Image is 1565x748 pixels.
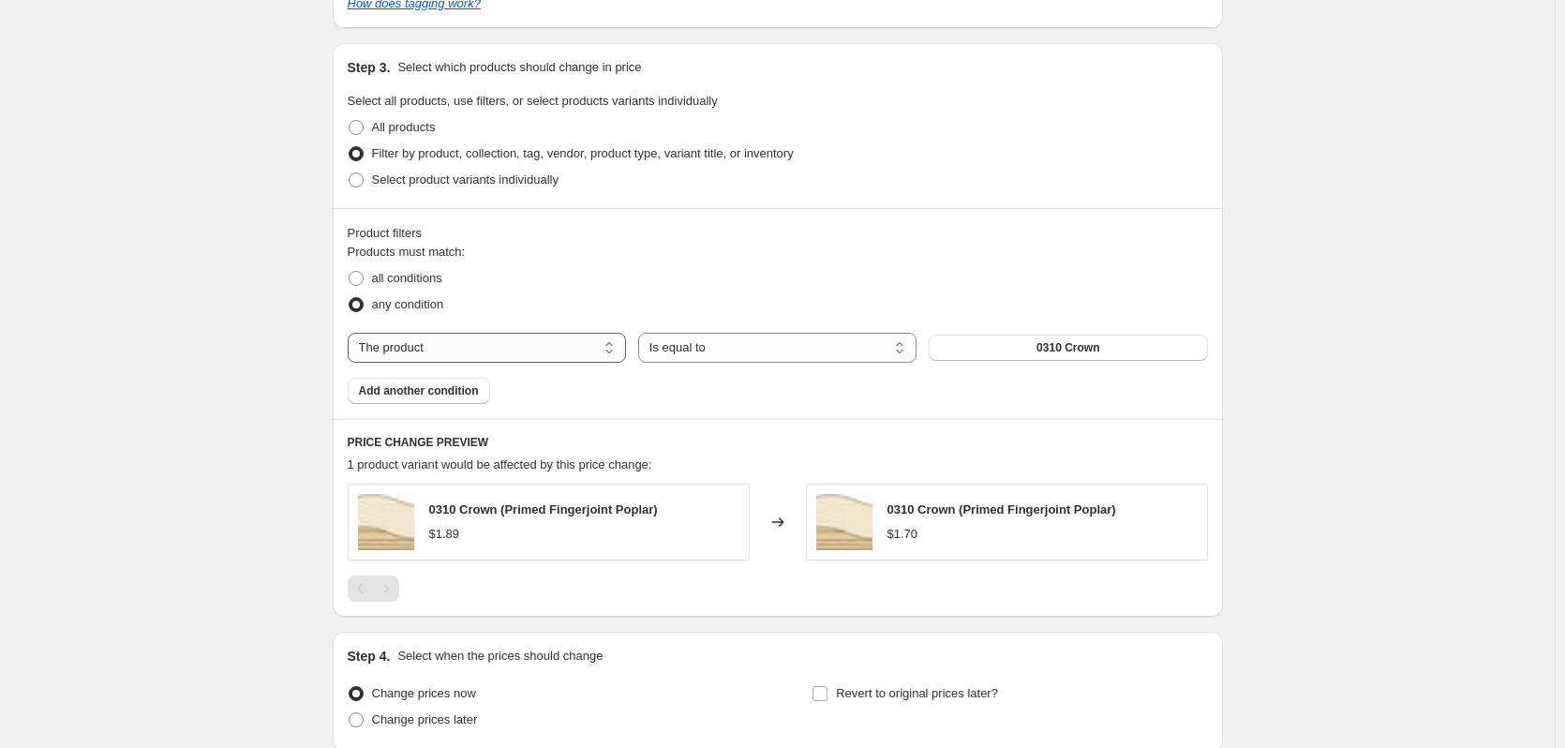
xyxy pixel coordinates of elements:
span: any condition [372,297,444,311]
span: all conditions [372,271,442,285]
h6: PRICE CHANGE PREVIEW [348,435,1208,450]
span: 0310 Crown [1036,340,1099,355]
p: Select which products should change in price [397,58,641,77]
span: 0310 Crown (Primed Fingerjoint Poplar) [429,502,658,516]
div: $1.89 [429,525,460,544]
span: Select all products, use filters, or select products variants individually [348,94,718,108]
img: 0310_80x.jpg [816,494,872,550]
span: All products [372,120,436,134]
div: $1.70 [887,525,918,544]
nav: Pagination [348,576,399,602]
p: Select when the prices should change [397,647,603,666]
span: Add another condition [359,383,479,398]
img: 0310_80x.jpg [358,494,414,550]
span: Products must match: [348,245,466,259]
h2: Step 3. [348,58,391,77]
span: 1 product variant would be affected by this price change: [348,457,652,471]
h2: Step 4. [348,647,391,666]
span: Revert to original prices later? [836,686,998,700]
span: Select product variants individually [372,172,559,187]
span: Change prices now [372,686,476,700]
span: Filter by product, collection, tag, vendor, product type, variant title, or inventory [372,146,794,160]
div: Product filters [348,224,1208,243]
span: Change prices later [372,712,478,726]
button: Add another condition [348,378,490,404]
button: 0310 Crown [929,335,1207,361]
span: 0310 Crown (Primed Fingerjoint Poplar) [887,502,1116,516]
